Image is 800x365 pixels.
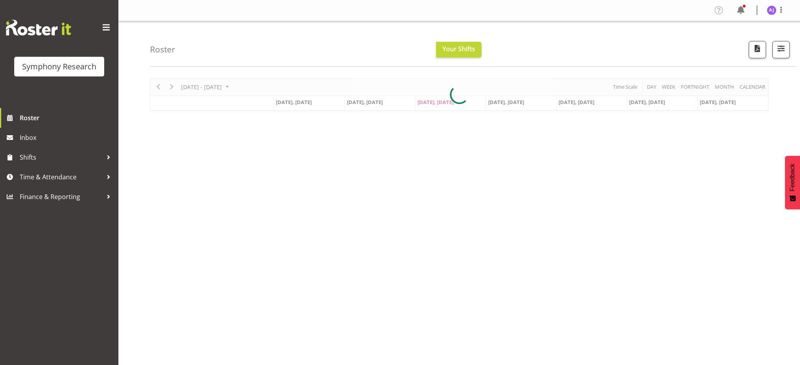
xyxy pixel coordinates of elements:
span: Inbox [20,132,114,143]
span: Roster [20,112,114,124]
button: Feedback - Show survey [785,156,800,209]
button: Filter Shifts [772,41,790,58]
h4: Roster [150,45,175,54]
button: Your Shifts [436,42,481,58]
img: Rosterit website logo [6,20,71,35]
span: Finance & Reporting [20,191,103,203]
button: Download a PDF of the roster according to the set date range. [749,41,766,58]
div: Symphony Research [22,61,96,73]
span: Time & Attendance [20,171,103,183]
span: Feedback [789,164,796,191]
span: Shifts [20,151,103,163]
span: Your Shifts [442,45,475,53]
img: aditi-jaiswal1830.jpg [767,6,776,15]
